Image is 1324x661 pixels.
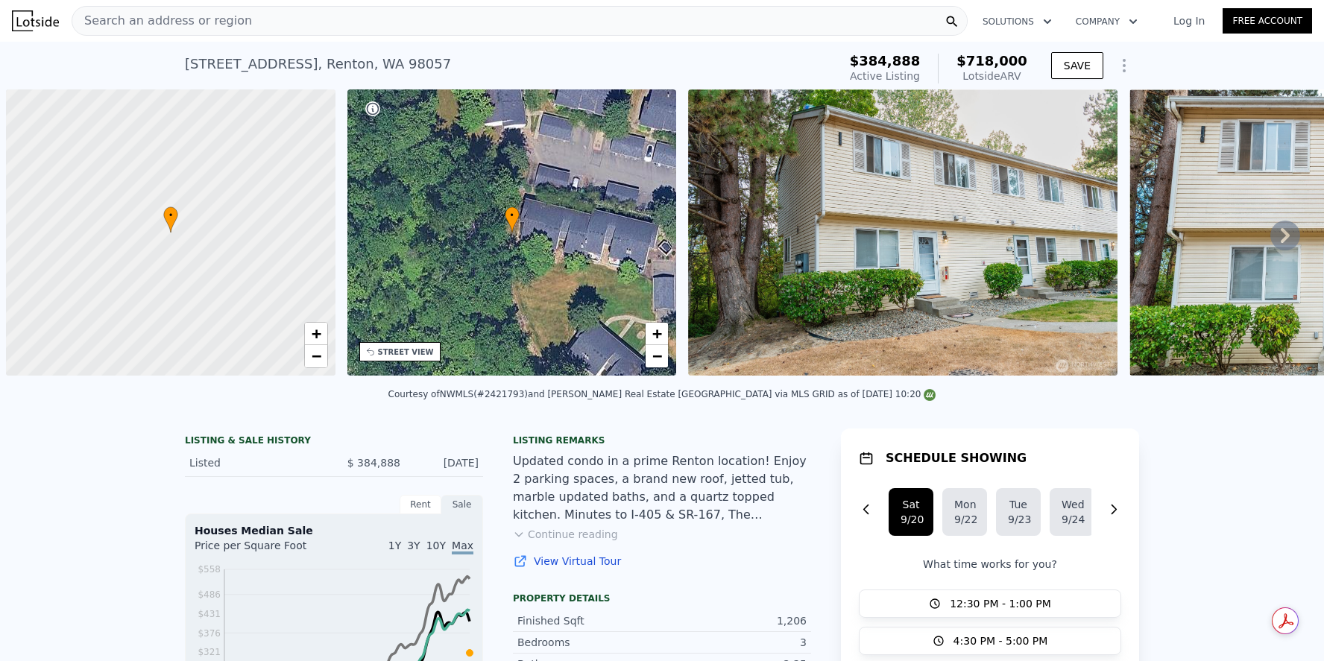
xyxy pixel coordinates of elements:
button: 12:30 PM - 1:00 PM [859,589,1121,618]
span: • [163,209,178,222]
button: Company [1064,8,1150,35]
a: View Virtual Tour [513,554,811,569]
span: 3Y [407,540,420,551]
h1: SCHEDULE SHOWING [886,449,1027,467]
div: 3 [662,635,807,650]
div: Listing remarks [513,434,811,446]
div: Price per Square Foot [195,538,334,562]
div: Sat [901,497,921,512]
span: − [311,347,321,365]
div: [STREET_ADDRESS] , Renton , WA 98057 [185,54,451,75]
div: Tue [1008,497,1029,512]
span: 12:30 PM - 1:00 PM [950,596,1051,611]
span: • [505,209,520,222]
button: Solutions [971,8,1064,35]
div: Sale [441,495,483,514]
div: Lotside ARV [956,69,1027,83]
img: Sale: 167482684 Parcel: 127816836 [688,89,1117,376]
button: Continue reading [513,527,618,542]
div: Wed [1062,497,1082,512]
p: What time works for you? [859,557,1121,572]
a: Zoom out [646,345,668,367]
a: Free Account [1223,8,1312,34]
span: $ 384,888 [347,457,400,469]
button: Show Options [1109,51,1139,80]
div: Property details [513,592,811,604]
span: + [652,324,662,343]
div: Finished Sqft [517,613,662,628]
button: Wed9/24 [1050,488,1094,536]
img: NWMLS Logo [924,389,936,401]
span: 1Y [388,540,401,551]
span: $384,888 [850,53,921,69]
span: 10Y [426,540,446,551]
span: Active Listing [850,70,920,82]
div: 9/23 [1008,512,1029,527]
div: Updated condo in a prime Renton location! Enjoy 2 parking spaces, a brand new roof, jetted tub, m... [513,452,811,524]
div: LISTING & SALE HISTORY [185,434,483,449]
div: 9/22 [954,512,975,527]
div: Rent [400,495,441,514]
div: [DATE] [412,455,479,470]
tspan: $376 [198,628,221,639]
span: − [652,347,662,365]
div: Courtesy of NWMLS (#2421793) and [PERSON_NAME] Real Estate [GEOGRAPHIC_DATA] via MLS GRID as of [... [388,389,936,399]
button: SAVE [1051,52,1103,79]
div: 9/24 [1062,512,1082,527]
button: Tue9/23 [996,488,1041,536]
tspan: $486 [198,589,221,600]
span: Max [452,540,473,554]
span: 4:30 PM - 5:00 PM [953,633,1048,648]
span: $718,000 [956,53,1027,69]
div: • [163,206,178,233]
div: Houses Median Sale [195,523,473,538]
tspan: $558 [198,564,221,575]
button: Mon9/22 [942,488,987,536]
a: Log In [1156,13,1223,28]
a: Zoom in [305,323,327,345]
div: STREET VIEW [378,347,434,358]
div: Listed [189,455,322,470]
tspan: $431 [198,609,221,619]
div: Bedrooms [517,635,662,650]
div: • [505,206,520,233]
button: Sat9/20 [889,488,933,536]
div: 1,206 [662,613,807,628]
tspan: $321 [198,647,221,657]
a: Zoom out [305,345,327,367]
a: Zoom in [646,323,668,345]
span: + [311,324,321,343]
button: 4:30 PM - 5:00 PM [859,627,1121,655]
img: Lotside [12,10,59,31]
div: 9/20 [901,512,921,527]
div: Mon [954,497,975,512]
span: Search an address or region [72,12,252,30]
